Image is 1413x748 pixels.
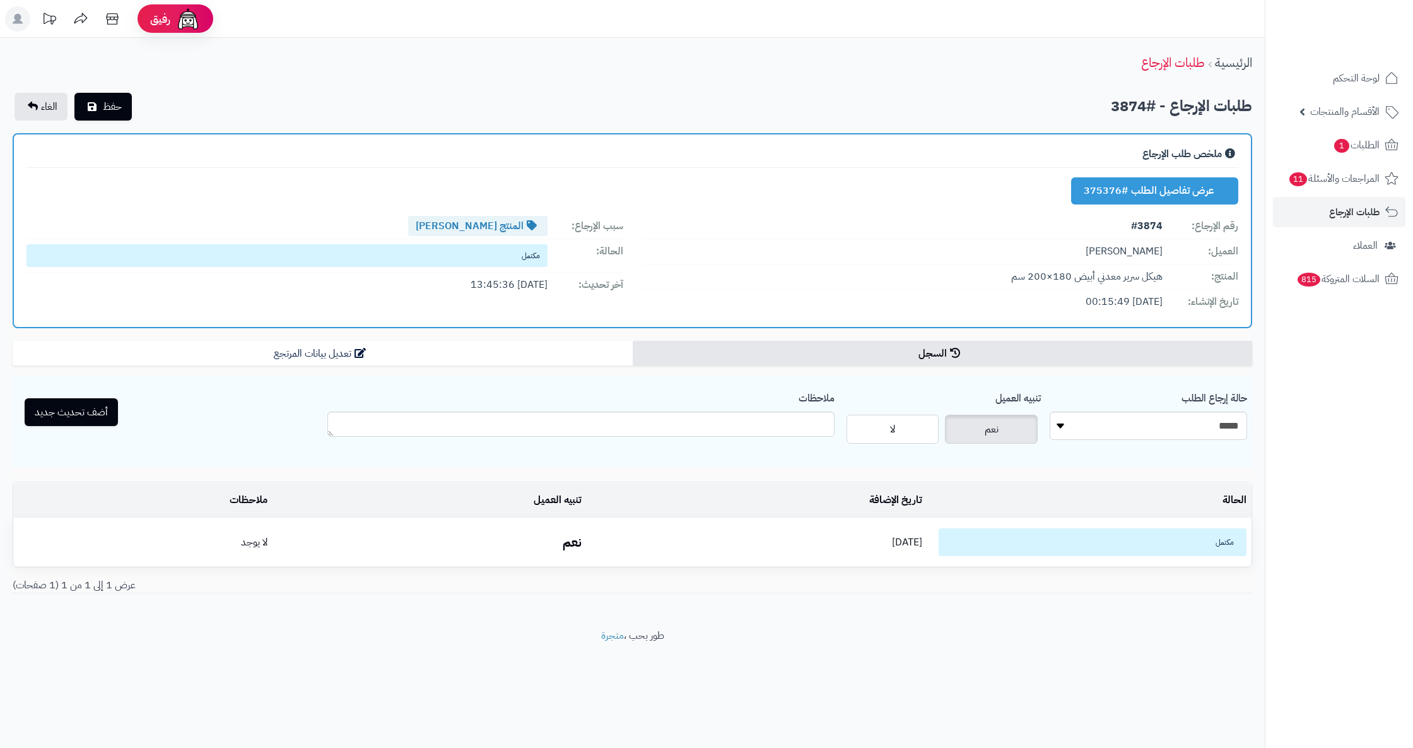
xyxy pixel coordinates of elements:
[15,93,67,121] a: الغاء
[3,578,633,593] div: عرض 1 إلى 1 من 1 (1 صفحات)
[1163,295,1238,309] span: تاريخ الإنشاء:
[1333,136,1380,154] span: الطلبات
[175,6,201,32] img: ai-face.png
[1334,139,1349,153] span: 1
[1273,63,1405,93] a: لوحة التحكم
[1296,270,1380,288] span: السلات المتروكة
[799,386,835,406] label: ملاحظات
[642,244,1163,259] span: [PERSON_NAME]
[601,628,624,643] a: متجرة
[1353,237,1378,254] span: العملاء
[1181,386,1247,406] label: حالة إرجاع الطلب
[13,341,633,366] a: تعديل بيانات المرتجع
[103,99,122,114] span: حفظ
[1273,197,1405,227] a: طلبات الإرجاع
[548,244,623,267] span: الحالة:
[1329,203,1380,221] span: طلبات الإرجاع
[563,533,582,552] b: نعم
[13,483,273,518] td: ملاحظات
[587,483,928,518] td: تاريخ الإضافة
[1273,130,1405,160] a: الطلبات1
[642,270,1163,284] span: هيكل سرير معدني أبيض 180×200 سم
[1071,177,1238,205] a: عرض تفاصيل الطلب #375376
[548,219,623,234] span: سبب الإرجاع:
[1215,53,1252,72] a: الرئيسية
[150,11,170,27] span: رفيق
[13,518,273,566] td: لا يوجد
[1273,163,1405,194] a: المراجعات والأسئلة11
[548,278,623,292] span: آخر تحديث:
[1273,230,1405,261] a: العملاء
[1163,244,1238,259] span: العميل:
[927,483,1252,518] td: الحالة
[1273,264,1405,294] a: السلات المتروكة815
[408,216,548,236] span: المنتج [PERSON_NAME]
[25,398,118,426] button: أضف تحديث جديد
[633,341,1253,366] a: السجل
[1141,53,1205,72] a: طلبات الإرجاع
[1333,69,1380,87] span: لوحة التحكم
[1163,219,1238,234] span: رقم الإرجاع:
[273,483,587,518] td: تنبيه العميل
[1310,103,1380,121] span: الأقسام والمنتجات
[587,518,928,566] td: [DATE]
[26,147,1238,169] div: ملخص طلب الإرجاع
[985,422,999,437] span: نعم
[1163,270,1238,284] span: المنتج:
[41,99,57,114] span: الغاء
[995,386,1041,406] label: تنبيه العميل
[26,244,548,267] span: مكتمل
[1288,170,1380,187] span: المراجعات والأسئلة
[26,278,548,292] span: [DATE] 13:45:36
[1111,93,1252,119] h2: طلبات الإرجاع - #3874
[74,93,132,121] button: حفظ
[890,422,895,437] span: لا
[939,528,1246,556] span: مكتمل
[1131,218,1163,234] b: #3874
[1327,33,1401,60] img: logo-2.png
[1289,172,1307,186] span: 11
[1298,273,1320,287] span: 815
[33,6,65,35] a: تحديثات المنصة
[642,295,1163,309] span: [DATE] 00:15:49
